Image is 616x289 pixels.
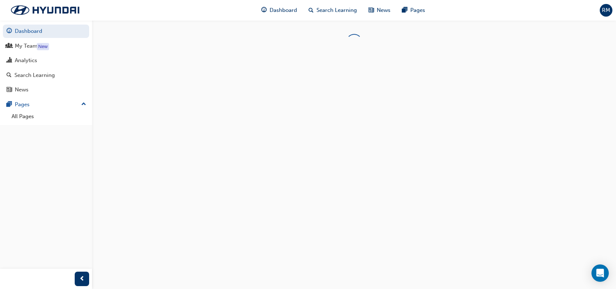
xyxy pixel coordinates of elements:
[255,3,303,18] a: guage-iconDashboard
[15,86,29,94] div: News
[3,23,89,98] button: DashboardMy TeamAnalyticsSearch LearningNews
[402,6,407,15] span: pages-icon
[9,111,89,122] a: All Pages
[377,6,390,14] span: News
[6,57,12,64] span: chart-icon
[3,25,89,38] a: Dashboard
[591,264,609,282] div: Open Intercom Messenger
[4,3,87,18] img: Trak
[309,6,314,15] span: search-icon
[602,6,610,14] span: RM
[6,72,12,79] span: search-icon
[37,43,49,50] div: Tooltip anchor
[6,87,12,93] span: news-icon
[3,69,89,82] a: Search Learning
[6,102,12,108] span: pages-icon
[261,6,267,15] span: guage-icon
[3,98,89,111] button: Pages
[6,28,12,35] span: guage-icon
[79,275,85,284] span: prev-icon
[15,42,38,50] div: My Team
[81,100,86,109] span: up-icon
[410,6,425,14] span: Pages
[270,6,297,14] span: Dashboard
[6,43,12,49] span: people-icon
[600,4,612,17] button: RM
[15,100,30,109] div: Pages
[396,3,431,18] a: pages-iconPages
[3,39,89,53] a: My Team
[15,56,37,65] div: Analytics
[14,71,55,79] div: Search Learning
[3,54,89,67] a: Analytics
[303,3,363,18] a: search-iconSearch Learning
[316,6,357,14] span: Search Learning
[363,3,396,18] a: news-iconNews
[368,6,374,15] span: news-icon
[3,83,89,96] a: News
